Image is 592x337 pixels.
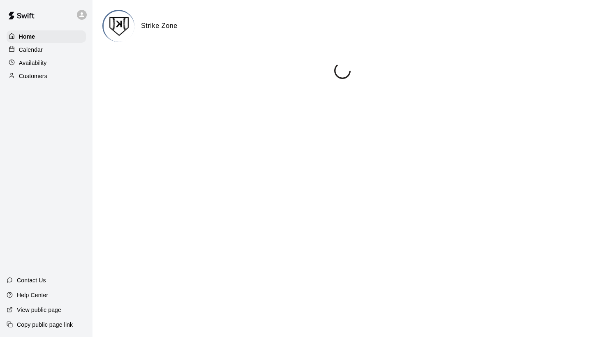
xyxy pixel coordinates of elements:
p: Availability [19,59,47,67]
a: Home [7,30,86,43]
p: Help Center [17,291,48,299]
a: Availability [7,57,86,69]
img: Strike Zone logo [104,11,134,42]
p: Contact Us [17,276,46,284]
p: Copy public page link [17,321,73,329]
a: Calendar [7,44,86,56]
a: Customers [7,70,86,82]
h6: Strike Zone [141,21,178,31]
p: Home [19,32,35,41]
p: Customers [19,72,47,80]
p: Calendar [19,46,43,54]
p: View public page [17,306,61,314]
